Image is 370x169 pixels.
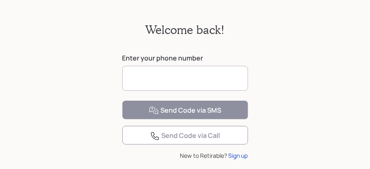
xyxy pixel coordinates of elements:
[122,126,248,145] button: Send Code via Call
[122,101,248,119] button: Send Code via SMS
[146,23,225,37] h2: Welcome back!
[149,106,221,116] div: Send Code via SMS
[229,151,248,160] div: Sign up
[122,53,248,63] label: Enter your phone number
[150,131,220,141] div: Send Code via Call
[122,151,248,160] div: New to Retirable?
